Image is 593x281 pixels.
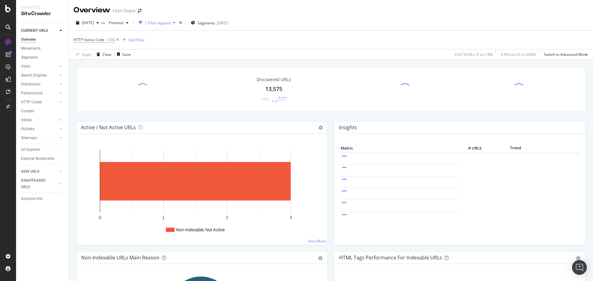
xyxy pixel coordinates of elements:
[21,63,30,70] div: Visits
[21,168,58,175] a: NEW URLS
[198,20,215,26] span: Segments
[145,20,170,26] div: 1 Filter Applied
[101,20,106,25] span: vs
[21,155,64,162] a: Explorer Bookmarks
[226,215,229,220] text: 2
[81,254,159,261] div: Non-Indexable URLs Main Reason
[74,37,104,42] span: HTTP Status Code
[483,144,548,153] th: Trend
[21,196,64,202] a: Analysis Info
[21,135,58,141] a: Sitemaps
[318,126,323,130] i: Options
[162,215,165,220] text: 1
[541,49,588,59] button: Switch to Advanced Mode
[74,5,110,15] div: Overview
[21,27,58,34] a: CURRENT URLS
[21,54,64,61] a: Segments
[21,108,34,114] div: Content
[74,18,101,28] button: [DATE]
[21,45,64,52] a: Movements
[339,254,442,261] div: HTML Tags Performance for Indexable URLs
[113,8,135,14] div: First Choice
[108,35,115,44] span: 500
[544,52,588,57] div: Switch to Advanced Mode
[81,144,320,240] svg: A chart.
[21,81,58,88] a: Distribution
[188,18,230,28] button: Segments[DATE]
[572,260,587,275] div: Open Intercom Messenger
[257,76,291,83] div: Discovered URLs
[217,20,228,26] div: [DATE]
[308,238,326,244] a: View More
[99,215,101,220] text: 0
[74,49,91,59] button: Apply
[120,36,145,43] button: Add Filter
[339,144,458,153] th: Metric
[138,9,141,13] div: arrow-right-arrow-left
[21,99,42,105] div: HTTP Codes
[21,36,64,43] a: Overview
[176,227,225,232] text: Non-Indexable Not Active
[21,177,52,190] div: DISAPPEARED URLS
[21,90,58,97] a: Performance
[21,147,40,153] div: Url Explorer
[21,5,63,10] div: Analytics
[21,126,58,132] a: Outlinks
[136,18,178,28] button: 1 Filter Applied
[105,37,107,42] span: =
[106,18,131,28] button: Previous
[21,177,58,190] a: DISAPPEARED URLS
[458,144,483,153] th: # URLS
[82,20,94,25] span: 2025 Aug. 21st
[21,54,38,61] div: Segments
[82,52,91,57] div: Apply
[106,20,124,25] span: Previous
[21,45,40,52] div: Movements
[178,20,183,26] div: times
[115,49,131,59] button: Save
[21,155,54,162] div: Explorer Bookmarks
[21,72,47,79] div: Search Engines
[21,99,58,105] a: HTTP Codes
[21,126,35,132] div: Outlinks
[455,52,493,57] div: 0.02 % URLs ( 3 on 14K )
[21,168,39,175] div: NEW URLS
[122,52,131,57] div: Save
[21,135,37,141] div: Sitemaps
[265,85,282,93] div: 13,575
[21,63,58,70] a: Visits
[21,72,58,79] a: Search Engines
[21,81,40,88] div: Distribution
[21,108,64,114] a: Content
[21,117,58,123] a: Inlinks
[21,147,64,153] a: Url Explorer
[576,256,580,260] div: gear
[21,90,43,97] div: Performance
[81,123,136,132] h4: Active / Not Active URLs
[501,52,536,57] div: 0 % Visits ( 0 on 288K )
[21,36,36,43] div: Overview
[103,52,112,57] div: Clear
[21,117,32,123] div: Inlinks
[290,215,292,220] text: 3
[21,27,48,34] div: CURRENT URLS
[261,97,269,102] div: +0%
[318,256,322,260] div: gear
[21,10,63,17] div: SiteCrawler
[128,37,145,43] div: Add Filter
[21,196,43,202] div: Analysis Info
[94,49,112,59] button: Clear
[339,123,357,132] h4: Insights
